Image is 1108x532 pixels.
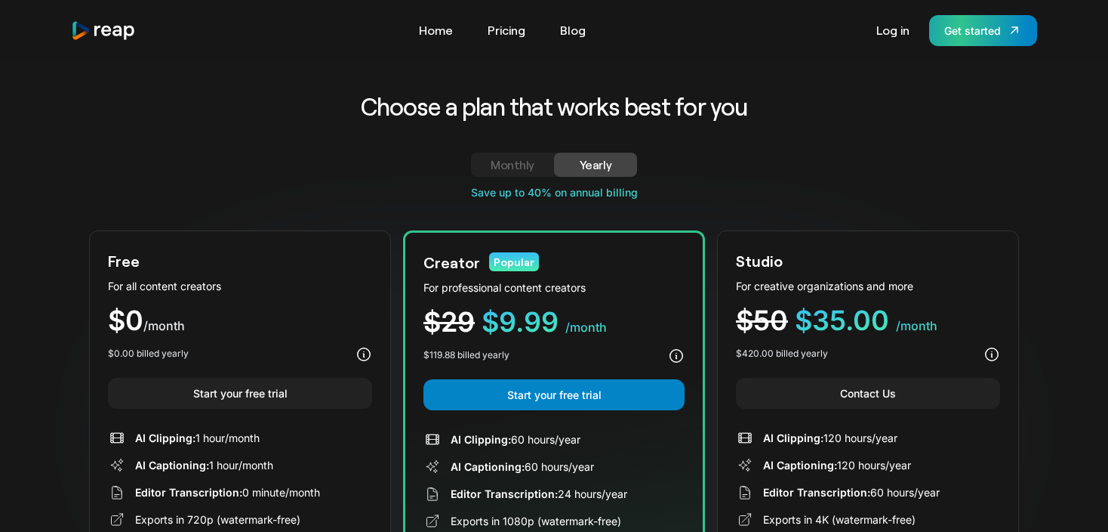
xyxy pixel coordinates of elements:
div: $0 [108,307,372,335]
div: 60 hours/year [451,431,580,447]
span: AI Captioning: [763,459,837,472]
div: Save up to 40% on annual billing [89,184,1019,200]
span: AI Clipping: [763,431,823,444]
a: Blog [552,18,593,42]
div: 120 hours/year [763,457,911,473]
div: Studio [736,249,783,272]
span: AI Clipping: [451,433,511,446]
h2: Choose a plan that works best for you [243,91,866,122]
a: Log in [869,18,917,42]
div: 1 hour/month [135,457,273,473]
div: For professional content creators [423,280,685,295]
div: For all content creators [108,278,372,294]
a: Start your free trial [108,378,372,409]
span: Editor Transcription: [451,487,558,500]
span: /month [565,320,607,335]
span: AI Captioning: [135,459,209,472]
span: AI Captioning: [451,460,525,473]
div: Exports in 4K (watermark-free) [763,512,916,527]
div: Free [108,249,140,272]
div: Exports in 720p (watermark-free) [135,512,300,527]
a: Contact Us [736,378,1000,409]
div: Creator [423,251,480,274]
span: $35.00 [795,304,889,337]
div: Yearly [572,156,619,174]
span: /month [896,318,937,333]
div: Get started [944,23,1001,39]
span: $50 [736,304,788,337]
div: $420.00 billed yearly [736,347,828,360]
a: home [71,20,136,41]
span: $29 [423,305,475,339]
div: 60 hours/year [451,459,594,475]
a: Start your free trial [423,379,685,410]
a: Pricing [480,18,533,42]
span: AI Clipping: [135,431,195,444]
a: Get started [929,15,1037,46]
a: Home [411,18,460,42]
span: Editor Transcription: [135,486,242,499]
span: $9.99 [482,305,559,339]
div: 120 hours/year [763,430,897,446]
div: $0.00 billed yearly [108,347,189,360]
div: 0 minute/month [135,484,320,500]
div: $119.88 billed yearly [423,348,509,362]
div: Monthly [489,156,536,174]
div: 24 hours/year [451,486,627,502]
span: /month [143,318,185,333]
div: 1 hour/month [135,430,260,446]
div: Exports in 1080p (watermark-free) [451,513,621,529]
div: For creative organizations and more [736,278,1000,294]
div: 60 hours/year [763,484,940,500]
span: Editor Transcription: [763,486,870,499]
div: Popular [489,252,539,271]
